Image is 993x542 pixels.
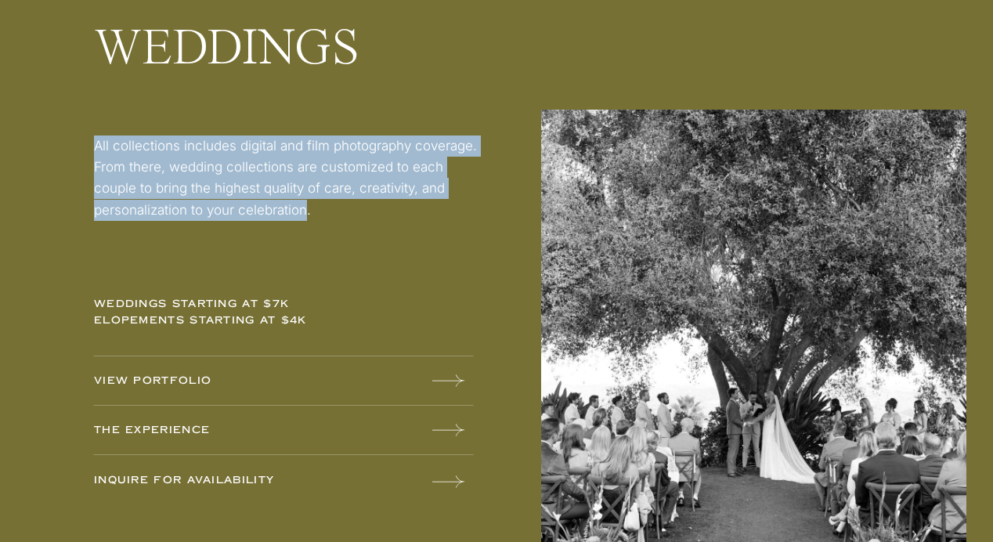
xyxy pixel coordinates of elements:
[94,24,616,78] h2: WEDDINGS
[94,296,339,337] p: weddings starting at $7k elopements starting at $4k
[94,472,339,490] a: INQUIRE FOR AVAILABILITY
[94,422,339,439] a: The experience
[94,373,339,390] a: VIEW PORTFOLIO
[94,135,479,252] p: All collections includes digital and film photography coverage. From there, wedding collections a...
